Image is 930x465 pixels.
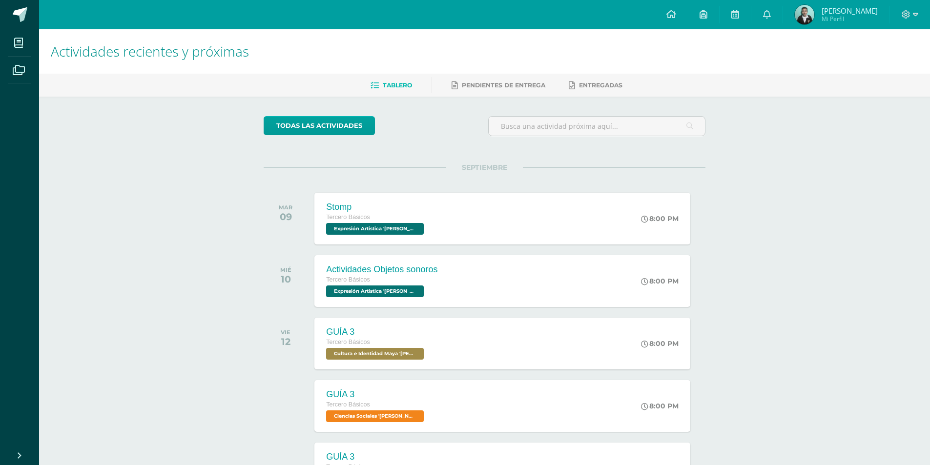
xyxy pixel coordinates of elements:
[569,78,622,93] a: Entregadas
[326,327,426,337] div: GUÍA 3
[641,402,679,410] div: 8:00 PM
[326,264,437,275] div: Actividades Objetos sonoros
[822,6,878,16] span: [PERSON_NAME]
[383,81,412,89] span: Tablero
[51,42,249,61] span: Actividades recientes y próximas
[822,15,878,23] span: Mi Perfil
[326,214,370,221] span: Tercero Básicos
[641,214,679,223] div: 8:00 PM
[462,81,545,89] span: Pendientes de entrega
[280,273,291,285] div: 10
[326,276,370,283] span: Tercero Básicos
[326,202,426,212] div: Stomp
[326,452,426,462] div: GUÍA 3
[264,116,375,135] a: todas las Actividades
[641,339,679,348] div: 8:00 PM
[279,211,292,222] div: 09
[279,204,292,211] div: MAR
[371,78,412,93] a: Tablero
[326,339,370,345] span: Tercero Básicos
[326,285,424,297] span: Expresión Artistica 'Arquimedes'
[446,163,523,172] span: SEPTIEMBRE
[326,410,424,422] span: Ciencias Sociales 'Arquimedes'
[641,277,679,285] div: 8:00 PM
[489,117,705,136] input: Busca una actividad próxima aquí...
[281,336,290,347] div: 12
[280,266,291,273] div: MIÉ
[326,389,426,400] div: GUÍA 3
[452,78,545,93] a: Pendientes de entrega
[281,329,290,336] div: VIE
[326,223,424,235] span: Expresión Artistica 'Arquimedes'
[326,348,424,360] span: Cultura e Identidad Maya 'Arquimedes'
[579,81,622,89] span: Entregadas
[795,5,814,24] img: 5c4299ecb9f95ec111dcfc535c7eab6c.png
[326,401,370,408] span: Tercero Básicos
